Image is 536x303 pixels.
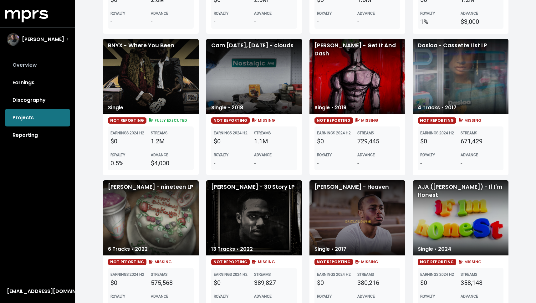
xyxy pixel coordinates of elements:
[461,17,501,26] div: $3,000
[108,259,147,265] span: NOT REPORTING
[357,11,375,16] b: ADVANCE
[214,272,248,277] b: EARNINGS 2024 H2
[461,294,478,299] b: ADVANCE
[357,136,398,146] div: 729,445
[110,294,125,299] b: ROYALTY
[420,294,435,299] b: ROYALTY
[5,74,70,91] a: Earnings
[317,11,332,16] b: ROYALTY
[254,153,272,157] b: ADVANCE
[206,180,302,255] div: [PERSON_NAME] - 30 Story LP
[22,36,64,43] span: [PERSON_NAME]
[110,278,151,287] div: $0
[418,259,457,265] span: NOT REPORTING
[420,158,461,168] div: -
[151,278,191,287] div: 575,568
[317,136,357,146] div: $0
[110,11,125,16] b: ROYALTY
[357,272,374,277] b: STREAMS
[357,158,398,168] div: -
[314,117,353,124] span: NOT REPORTING
[5,126,70,144] a: Reporting
[461,153,478,157] b: ADVANCE
[457,118,482,123] span: MISSING
[309,243,351,255] div: Single • 2017
[357,17,398,26] div: -
[461,11,478,16] b: ADVANCE
[309,180,405,255] div: [PERSON_NAME] - Heaven
[357,131,374,135] b: STREAMS
[151,11,168,16] b: ADVANCE
[110,272,144,277] b: EARNINGS 2024 H2
[418,117,457,124] span: NOT REPORTING
[457,259,482,264] span: MISSING
[413,243,456,255] div: Single • 2024
[317,294,332,299] b: ROYALTY
[151,131,167,135] b: STREAMS
[309,39,405,114] div: [PERSON_NAME] - Get It And Dash
[254,17,294,26] div: -
[254,272,271,277] b: STREAMS
[206,101,248,114] div: Single • 2018
[254,136,294,146] div: 1.1M
[254,158,294,168] div: -
[110,131,144,135] b: EARNINGS 2024 H2
[254,11,272,16] b: ADVANCE
[461,272,477,277] b: STREAMS
[5,56,70,74] a: Overview
[413,180,508,255] div: AJA ([PERSON_NAME]) - If I'm Honest
[214,153,228,157] b: ROYALTY
[110,136,151,146] div: $0
[420,131,454,135] b: EARNINGS 2024 H2
[103,39,199,114] div: BNYX - Where You Been
[420,278,461,287] div: $0
[420,272,454,277] b: EARNINGS 2024 H2
[461,278,501,287] div: 358,148
[110,158,151,168] div: 0.5%
[317,278,357,287] div: $0
[103,243,153,255] div: 6 Tracks • 2022
[420,153,435,157] b: ROYALTY
[151,153,168,157] b: ADVANCE
[110,17,151,26] div: -
[314,259,353,265] span: NOT REPORTING
[151,17,191,26] div: -
[251,118,275,123] span: MISSING
[354,259,378,264] span: MISSING
[5,12,48,19] a: mprs logo
[214,131,248,135] b: EARNINGS 2024 H2
[317,131,351,135] b: EARNINGS 2024 H2
[108,117,147,124] span: NOT REPORTING
[357,153,375,157] b: ADVANCE
[214,278,254,287] div: $0
[420,136,461,146] div: $0
[357,294,375,299] b: ADVANCE
[7,33,19,46] img: The selected account / producer
[103,180,199,255] div: [PERSON_NAME] - nineteen LP
[357,278,398,287] div: 380,216
[317,153,332,157] b: ROYALTY
[151,158,191,168] div: $4,000
[214,11,228,16] b: ROYALTY
[317,272,351,277] b: EARNINGS 2024 H2
[461,158,501,168] div: -
[317,158,357,168] div: -
[148,259,172,264] span: MISSING
[151,272,167,277] b: STREAMS
[151,136,191,146] div: 1.2M
[461,136,501,146] div: 671,429
[354,118,378,123] span: MISSING
[317,17,357,26] div: -
[103,101,128,114] div: Single
[420,11,435,16] b: ROYALTY
[206,243,258,255] div: 13 Tracks • 2022
[211,117,250,124] span: NOT REPORTING
[211,259,250,265] span: NOT REPORTING
[214,136,254,146] div: $0
[413,39,508,114] div: Dasiaa - Cassette List LP
[413,101,462,114] div: 4 Tracks • 2017
[420,17,461,26] div: 1%
[214,158,254,168] div: -
[110,153,125,157] b: ROYALTY
[214,17,254,26] div: -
